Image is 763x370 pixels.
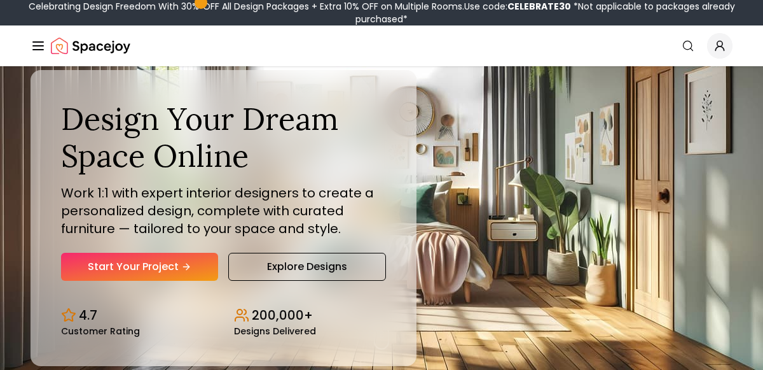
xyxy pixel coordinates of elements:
[61,296,386,336] div: Design stats
[234,327,316,336] small: Designs Delivered
[51,33,130,59] img: Spacejoy Logo
[61,184,386,238] p: Work 1:1 with expert interior designers to create a personalized design, complete with curated fu...
[228,253,387,281] a: Explore Designs
[61,253,218,281] a: Start Your Project
[61,327,140,336] small: Customer Rating
[252,306,313,324] p: 200,000+
[31,25,732,66] nav: Global
[79,306,97,324] p: 4.7
[51,33,130,59] a: Spacejoy
[61,101,386,174] h1: Design Your Dream Space Online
